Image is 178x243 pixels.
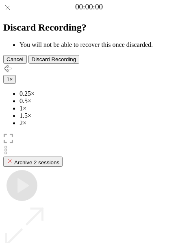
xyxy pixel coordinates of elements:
li: 2× [20,119,175,127]
span: 1 [7,76,9,82]
li: You will not be able to recover this once discarded. [20,41,175,49]
h2: Discard Recording? [3,22,175,33]
li: 0.25× [20,90,175,97]
button: Discard Recording [28,55,80,64]
button: Cancel [3,55,27,64]
div: Archive 2 sessions [7,158,59,166]
li: 1× [20,105,175,112]
button: Archive 2 sessions [3,157,63,167]
button: 1× [3,75,16,84]
a: 00:00:00 [75,2,103,11]
li: 1.5× [20,112,175,119]
li: 0.5× [20,97,175,105]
